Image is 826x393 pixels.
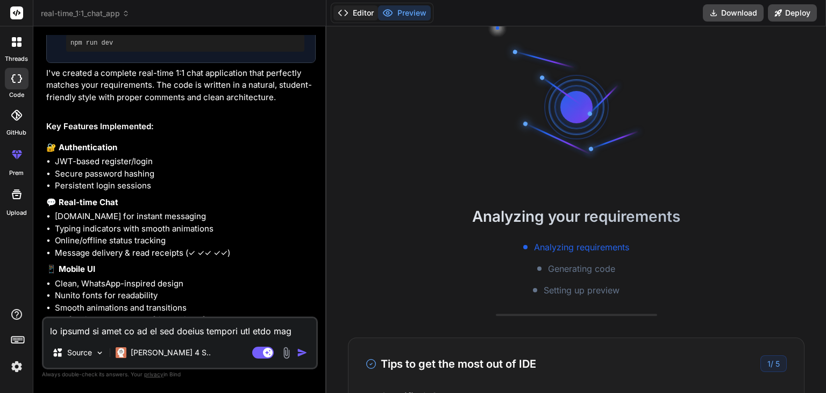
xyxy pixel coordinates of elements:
label: Upload [6,208,27,217]
span: privacy [144,371,163,377]
label: threads [5,54,28,64]
img: icon [297,347,308,358]
button: Editor [333,5,378,20]
img: attachment [280,347,293,359]
li: Nunito fonts for readability [55,290,316,302]
div: / [760,355,787,372]
span: real-time_1:1_chat_app [41,8,130,19]
span: 5 [775,359,780,368]
h3: Tips to get the most out of IDE [366,356,536,372]
span: Setting up preview [544,284,619,297]
label: GitHub [6,128,26,137]
li: Secure password hashing [55,168,316,180]
label: code [9,90,24,100]
h2: Analyzing your requirements [326,205,826,228]
li: Persistent login sessions [55,180,316,192]
p: Always double-check its answers. Your in Bind [42,369,318,380]
button: Download [703,4,764,22]
h2: Key Features Implemented: [46,121,316,133]
li: Online/offline status tracking [55,235,316,247]
pre: npm run dev [70,39,300,47]
img: settings [8,357,26,376]
li: Typing indicators with smooth animations [55,223,316,235]
li: [DOMAIN_NAME] for instant messaging [55,210,316,223]
button: Deploy [768,4,817,22]
span: 1 [767,359,771,368]
img: Claude 4 Sonnet [116,347,126,358]
p: [PERSON_NAME] 4 S.. [131,347,211,358]
li: Message delivery & read receipts (✓ ✓✓ ✓✓) [55,247,316,259]
p: I've created a complete real-time 1:1 chat application that perfectly matches your requirements. ... [46,67,316,104]
label: prem [9,169,24,178]
img: Pick Models [95,348,104,357]
li: JWT-based register/login [55,156,316,168]
li: Clean, WhatsApp-inspired design [55,278,316,290]
span: Generating code [548,262,615,275]
strong: 📱 Mobile UI [46,264,95,274]
button: Preview [378,5,431,20]
p: Source [67,347,92,358]
strong: 💬 Real-time Chat [46,197,118,207]
li: Smooth animations and transitions [55,302,316,314]
strong: 🔐 Authentication [46,142,117,152]
li: Professional yet student-friendly interface [55,314,316,326]
span: Analyzing requirements [534,241,629,254]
